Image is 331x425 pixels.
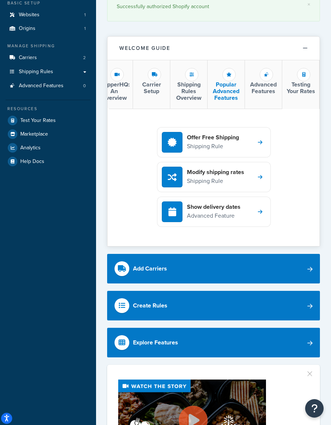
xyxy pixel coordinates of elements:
[248,81,279,94] h3: Advanced Features
[108,37,320,60] button: Welcome Guide
[6,155,91,168] a: Help Docs
[173,81,204,101] h3: Shipping Rules Overview
[187,142,239,151] p: Shipping Rule
[6,51,91,65] a: Carriers2
[20,159,44,165] span: Help Docs
[19,83,64,89] span: Advanced Features
[6,106,91,112] div: Resources
[107,254,320,283] a: Add Carriers
[6,65,91,79] a: Shipping Rules
[133,263,167,274] div: Add Carriers
[6,127,91,141] a: Marketplace
[83,55,86,61] span: 2
[84,12,86,18] span: 1
[19,55,37,61] span: Carriers
[84,25,86,32] span: 1
[187,133,239,142] h4: Offer Free Shipping
[20,118,56,124] span: Test Your Rates
[19,69,53,75] span: Shipping Rules
[119,45,170,51] h2: Welcome Guide
[20,145,41,151] span: Analytics
[107,328,320,357] a: Explore Features
[20,131,48,137] span: Marketplace
[19,12,40,18] span: Websites
[211,81,242,101] h3: Popular Advanced Features
[187,211,240,221] p: Advanced Feature
[305,399,324,418] button: Open Resource Center
[6,79,91,93] a: Advanced Features0
[19,25,35,32] span: Origins
[107,291,320,320] a: Create Rules
[6,22,91,35] a: Origins1
[187,203,240,211] h4: Show delivery dates
[6,51,91,65] li: Carriers
[117,1,310,12] div: Successfully authorized Shopify account
[6,114,91,127] a: Test Your Rates
[133,300,167,311] div: Create Rules
[83,83,86,89] span: 0
[99,81,130,101] h3: ShipperHQ: An Overview
[6,8,91,22] a: Websites1
[307,1,310,7] a: ×
[187,176,244,186] p: Shipping Rule
[6,79,91,93] li: Advanced Features
[6,22,91,35] li: Origins
[136,81,167,94] h3: Carrier Setup
[6,43,91,49] div: Manage Shipping
[187,168,244,176] h4: Modify shipping rates
[133,337,178,348] div: Explore Features
[6,141,91,154] a: Analytics
[285,81,316,94] h3: Testing Your Rates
